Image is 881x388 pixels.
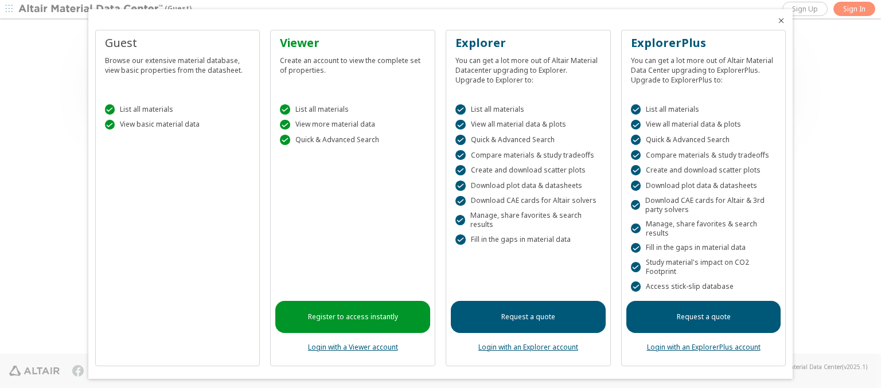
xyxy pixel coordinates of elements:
[478,342,578,352] a: Login with an Explorer account
[280,120,290,130] div: 
[455,120,601,130] div: View all material data & plots
[631,51,777,85] div: You can get a lot more out of Altair Material Data Center upgrading to ExplorerPlus. Upgrade to E...
[280,104,426,115] div: List all materials
[280,120,426,130] div: View more material data
[631,258,777,276] div: Study material's impact on CO2 Footprint
[455,135,601,145] div: Quick & Advanced Search
[455,35,601,51] div: Explorer
[631,150,777,160] div: Compare materials & study tradeoffs
[280,135,426,145] div: Quick & Advanced Search
[631,181,777,191] div: Download plot data & datasheets
[105,35,251,51] div: Guest
[105,104,251,115] div: List all materials
[455,51,601,85] div: You can get a lot more out of Altair Material Datacenter upgrading to Explorer. Upgrade to Explor...
[631,104,777,115] div: List all materials
[451,301,606,333] a: Request a quote
[626,301,781,333] a: Request a quote
[455,135,466,145] div: 
[280,51,426,75] div: Create an account to view the complete set of properties.
[105,104,115,115] div: 
[631,150,641,160] div: 
[631,181,641,191] div: 
[105,120,251,130] div: View basic material data
[631,200,640,210] div: 
[631,243,777,253] div: Fill in the gaps in material data
[105,120,115,130] div: 
[631,196,777,214] div: Download CAE cards for Altair & 3rd party solvers
[631,135,777,145] div: Quick & Advanced Search
[631,165,777,175] div: Create and download scatter plots
[455,234,601,245] div: Fill in the gaps in material data
[455,181,601,191] div: Download plot data & datasheets
[308,342,398,352] a: Login with a Viewer account
[631,220,777,238] div: Manage, share favorites & search results
[455,165,466,175] div: 
[631,35,777,51] div: ExplorerPlus
[275,301,430,333] a: Register to access instantly
[455,211,601,229] div: Manage, share favorites & search results
[455,234,466,245] div: 
[455,196,466,206] div: 
[455,104,466,115] div: 
[631,262,641,272] div: 
[280,135,290,145] div: 
[455,181,466,191] div: 
[631,135,641,145] div: 
[455,150,466,160] div: 
[631,281,777,292] div: Access stick-slip database
[280,104,290,115] div: 
[455,150,601,160] div: Compare materials & study tradeoffs
[455,165,601,175] div: Create and download scatter plots
[455,104,601,115] div: List all materials
[631,120,641,130] div: 
[631,243,641,253] div: 
[455,215,465,225] div: 
[631,104,641,115] div: 
[280,35,426,51] div: Viewer
[647,342,761,352] a: Login with an ExplorerPlus account
[777,16,786,25] button: Close
[631,224,641,234] div: 
[455,120,466,130] div: 
[631,120,777,130] div: View all material data & plots
[105,51,251,75] div: Browse our extensive material database, view basic properties from the datasheet.
[631,281,641,292] div: 
[631,165,641,175] div: 
[455,196,601,206] div: Download CAE cards for Altair solvers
